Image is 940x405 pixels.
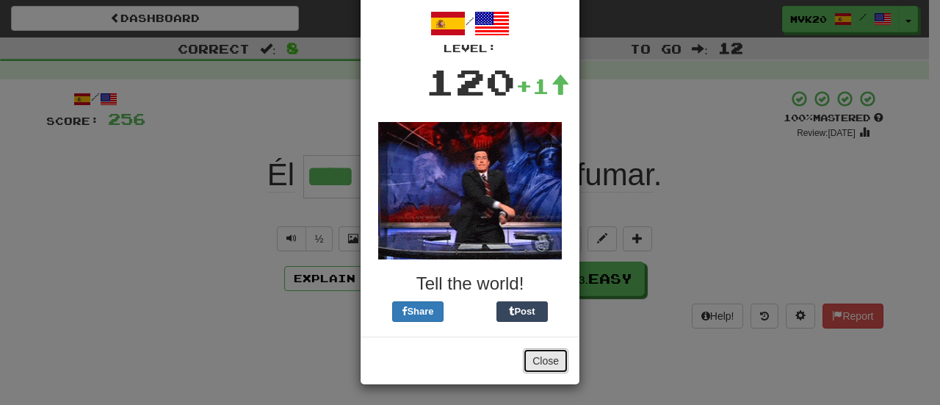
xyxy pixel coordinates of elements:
[425,56,516,107] div: 120
[372,274,568,293] h3: Tell the world!
[516,71,570,101] div: +1
[392,301,444,322] button: Share
[496,301,548,322] button: Post
[378,122,562,259] img: colbert-2-be1bfdc20e1ad268952deef278b8706a84000d88b3e313df47e9efb4a1bfc052.gif
[444,301,496,322] iframe: X Post Button
[372,6,568,56] div: /
[372,41,568,56] div: Level:
[523,348,568,373] button: Close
